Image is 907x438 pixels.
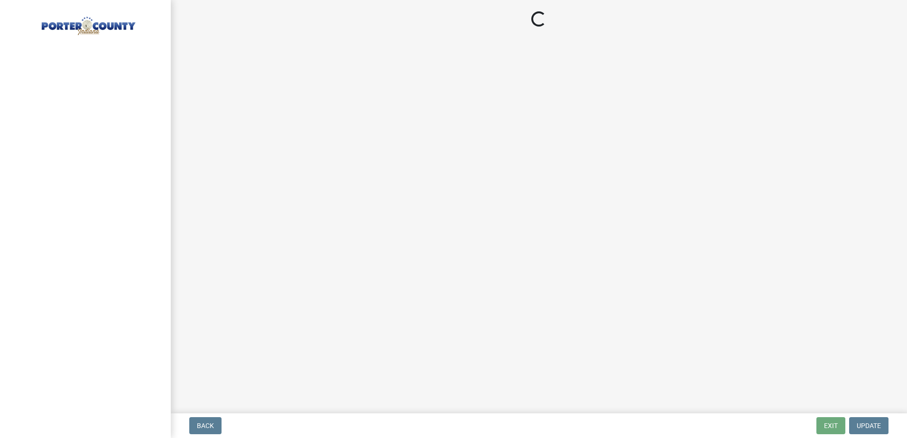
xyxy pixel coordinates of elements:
img: Porter County, Indiana [19,10,156,36]
span: Back [197,422,214,429]
span: Update [857,422,881,429]
button: Update [849,417,888,434]
button: Back [189,417,222,434]
button: Exit [816,417,845,434]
